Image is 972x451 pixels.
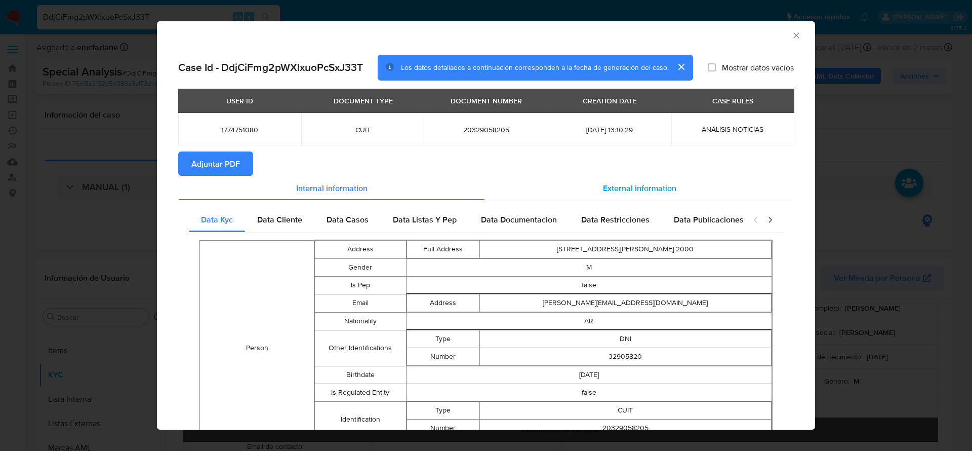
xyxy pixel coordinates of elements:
input: Mostrar datos vacíos [708,63,716,71]
td: Address [315,240,407,258]
div: closure-recommendation-modal [157,21,815,430]
td: Other Identifications [315,330,407,366]
td: CUIT [479,401,771,419]
td: [STREET_ADDRESS][PERSON_NAME] 2000 [479,240,771,258]
span: Data Cliente [257,214,302,225]
td: Type [407,401,479,419]
td: M [406,258,772,276]
button: cerrar [669,55,693,79]
h2: Case Id - DdjCiFmg2pWXlxuoPcSxJ33T [178,61,363,74]
td: Identification [315,401,407,437]
span: Data Kyc [201,214,233,225]
td: Is Pep [315,276,407,294]
button: Cerrar ventana [791,30,800,40]
td: AR [406,312,772,330]
span: 20329058205 [437,125,536,134]
span: [DATE] 13:10:29 [560,125,659,134]
span: Adjuntar PDF [191,153,240,175]
td: 20329058205 [479,419,771,437]
div: Detailed info [178,176,794,200]
td: Full Address [407,240,479,258]
td: Birthdate [315,366,407,384]
div: DOCUMENT NUMBER [444,92,528,109]
td: [DATE] [406,366,772,384]
div: DOCUMENT TYPE [328,92,399,109]
span: External information [603,182,676,194]
span: CUIT [313,125,412,134]
span: ANÁLISIS NOTICIAS [702,124,763,134]
td: Nationality [315,312,407,330]
span: Internal information [296,182,368,194]
td: 32905820 [479,348,771,365]
div: Detailed internal info [189,208,743,232]
span: Data Publicaciones [674,214,744,225]
td: Email [315,294,407,312]
td: Is Regulated Entity [315,384,407,401]
span: Data Documentacion [481,214,557,225]
span: 1774751080 [190,125,289,134]
td: Gender [315,258,407,276]
td: Number [407,348,479,365]
td: Address [407,294,479,312]
span: Data Restricciones [581,214,650,225]
span: Mostrar datos vacíos [722,62,794,72]
button: Adjuntar PDF [178,152,253,176]
td: Type [407,330,479,348]
span: Los datos detallados a continuación corresponden a la fecha de generación del caso. [401,62,669,72]
div: CREATION DATE [577,92,642,109]
td: false [406,276,772,294]
td: [PERSON_NAME][EMAIL_ADDRESS][DOMAIN_NAME] [479,294,771,312]
td: false [406,384,772,401]
td: Number [407,419,479,437]
td: DNI [479,330,771,348]
div: CASE RULES [706,92,759,109]
div: USER ID [220,92,259,109]
span: Data Casos [327,214,369,225]
span: Data Listas Y Pep [393,214,457,225]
